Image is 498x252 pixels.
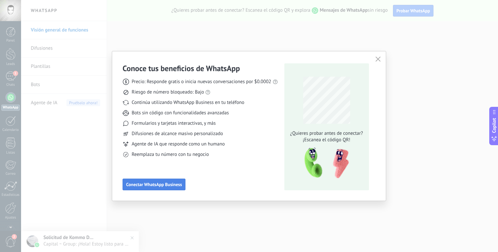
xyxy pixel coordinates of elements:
[132,120,216,127] span: Formularios y tarjetas interactivas, y más
[126,182,182,187] span: Conectar WhatsApp Business
[132,141,225,147] span: Agente de IA que responde como un humano
[288,130,365,137] span: ¿Quieres probar antes de conectar?
[132,89,204,95] span: Riesgo de número bloqueado: Bajo
[132,110,229,116] span: Bots sin código con funcionalidades avanzadas
[123,63,240,73] h3: Conoce tus beneficios de WhatsApp
[288,137,365,143] span: ¡Escanea el código QR!
[132,99,244,106] span: Continúa utilizando WhatsApp Business en tu teléfono
[299,146,350,181] img: qr-pic-1x.png
[132,79,271,85] span: Precio: Responde gratis o inicia nuevas conversaciones por $0.0002
[132,131,223,137] span: Difusiones de alcance masivo personalizado
[491,118,497,133] span: Copilot
[123,179,185,190] button: Conectar WhatsApp Business
[132,151,209,158] span: Reemplaza tu número con tu negocio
